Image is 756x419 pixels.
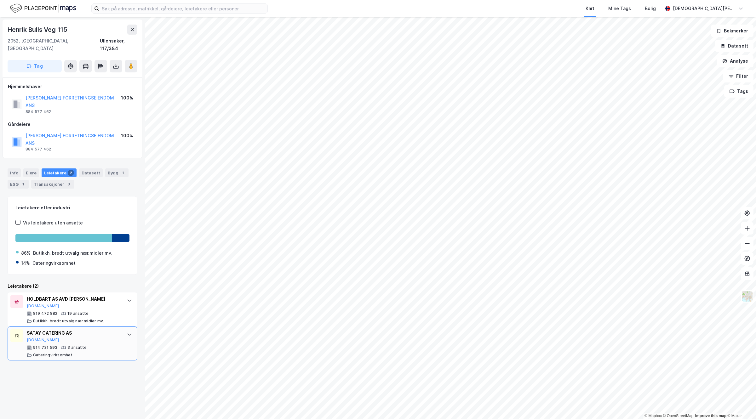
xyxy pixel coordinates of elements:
[8,282,137,290] div: Leietakere (2)
[79,168,103,177] div: Datasett
[105,168,129,177] div: Bygg
[21,259,30,267] div: 14%
[42,168,77,177] div: Leietakere
[20,181,26,187] div: 1
[66,181,72,187] div: 3
[33,311,57,316] div: 819 472 882
[717,55,753,67] button: Analyse
[741,290,753,302] img: Z
[26,147,51,152] div: 884 577 462
[695,414,726,418] a: Improve this map
[15,204,129,212] div: Leietakere etter industri
[8,25,69,35] div: Henrik Bulls Veg 115
[23,219,83,227] div: Vis leietakere uten ansatte
[121,132,133,139] div: 100%
[608,5,631,12] div: Mine Tags
[120,170,126,176] div: 1
[711,25,753,37] button: Bokmerker
[8,37,100,52] div: 2052, [GEOGRAPHIC_DATA], [GEOGRAPHIC_DATA]
[724,389,756,419] iframe: Chat Widget
[8,168,21,177] div: Info
[33,319,104,324] div: Butikkh. bredt utvalg nær.midler mv.
[99,4,267,13] input: Søk på adresse, matrikkel, gårdeiere, leietakere eller personer
[67,311,89,316] div: 19 ansatte
[8,180,29,189] div: ESG
[723,70,753,82] button: Filter
[67,345,87,350] div: 3 ansatte
[644,414,662,418] a: Mapbox
[8,121,137,128] div: Gårdeiere
[8,60,62,72] button: Tag
[32,259,76,267] div: Cateringvirksomhet
[100,37,137,52] div: Ullensaker, 117/384
[33,345,57,350] div: 914 731 593
[673,5,736,12] div: [DEMOGRAPHIC_DATA][PERSON_NAME]
[27,295,121,303] div: HOLDBART AS AVD [PERSON_NAME]
[33,353,73,358] div: Cateringvirksomhet
[21,249,31,257] div: 86%
[27,337,59,343] button: [DOMAIN_NAME]
[8,83,137,90] div: Hjemmelshaver
[26,109,51,114] div: 884 577 462
[33,249,112,257] div: Butikkh. bredt utvalg nær.midler mv.
[27,329,121,337] div: SATAY CATERING AS
[724,85,753,98] button: Tags
[121,94,133,102] div: 100%
[23,168,39,177] div: Eiere
[31,180,74,189] div: Transaksjoner
[586,5,594,12] div: Kart
[715,40,753,52] button: Datasett
[645,5,656,12] div: Bolig
[68,170,74,176] div: 2
[10,3,76,14] img: logo.f888ab2527a4732fd821a326f86c7f29.svg
[27,303,59,309] button: [DOMAIN_NAME]
[663,414,694,418] a: OpenStreetMap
